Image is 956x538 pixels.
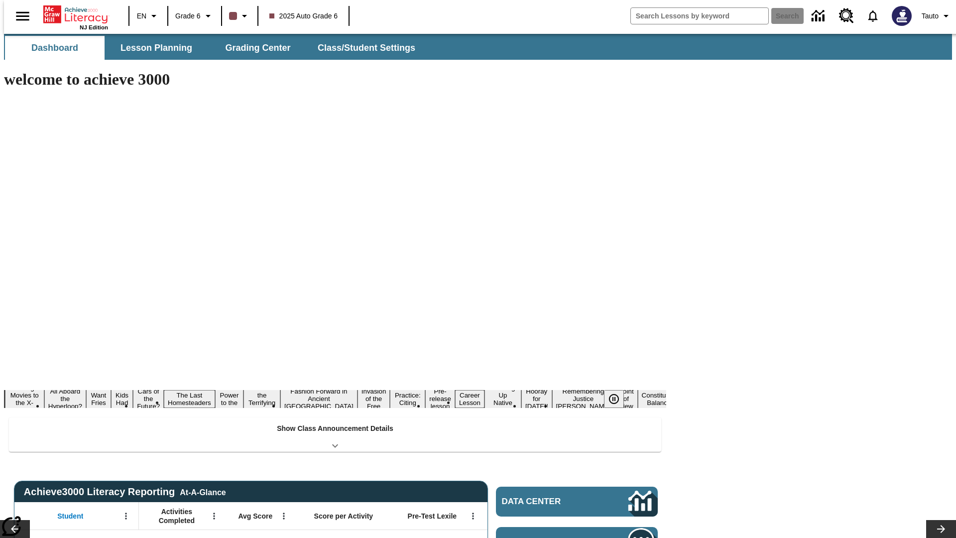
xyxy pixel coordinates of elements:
div: SubNavbar [4,36,424,60]
button: Class/Student Settings [310,36,423,60]
button: Dashboard [5,36,105,60]
button: Slide 16 Remembering Justice O'Connor [552,386,615,411]
button: Slide 2 All Aboard the Hyperloop? [44,386,86,411]
button: Open Menu [207,509,222,524]
button: Slide 15 Hooray for Constitution Day! [521,386,552,411]
span: Achieve3000 Literacy Reporting [24,486,226,498]
button: Slide 4 Dirty Jobs Kids Had To Do [111,375,133,423]
a: Resource Center, Will open in new tab [833,2,860,29]
button: Profile/Settings [918,7,956,25]
button: Open side menu [8,1,37,31]
span: Student [57,512,83,521]
button: Slide 3 Do You Want Fries With That? [86,375,111,423]
button: Pause [604,390,624,408]
a: Data Center [496,487,658,517]
button: Select a new avatar [886,3,918,29]
span: Tauto [922,11,939,21]
button: Grading Center [208,36,308,60]
span: NJ Edition [80,24,108,30]
span: Activities Completed [144,507,210,525]
button: Slide 13 Career Lesson [455,390,484,408]
button: Slide 7 Solar Power to the People [215,383,244,415]
button: Open Menu [466,509,480,524]
div: At-A-Glance [180,486,226,497]
button: Slide 12 Pre-release lesson [425,386,455,411]
button: Class color is dark brown. Change class color [225,7,254,25]
span: Data Center [502,497,595,507]
button: Slide 11 Mixed Practice: Citing Evidence [390,383,425,415]
button: Lesson Planning [107,36,206,60]
a: Data Center [806,2,833,30]
div: Show Class Announcement Details [9,417,661,452]
button: Language: EN, Select a language [132,7,164,25]
button: Slide 6 The Last Homesteaders [164,390,215,408]
h1: welcome to achieve 3000 [4,70,666,89]
button: Open Menu [119,509,133,524]
span: Avg Score [238,512,272,521]
span: Score per Activity [314,512,373,521]
button: Open Menu [276,509,291,524]
div: SubNavbar [4,34,952,60]
div: Pause [604,390,634,408]
button: Grade: Grade 6, Select a grade [171,7,218,25]
img: Avatar [892,6,912,26]
span: Grade 6 [175,11,201,21]
button: Slide 8 Attack of the Terrifying Tomatoes [243,383,280,415]
input: search field [631,8,768,24]
button: Slide 9 Fashion Forward in Ancient Rome [280,386,358,411]
button: Lesson carousel, Next [926,520,956,538]
button: Slide 14 Cooking Up Native Traditions [484,383,521,415]
div: Home [43,3,108,30]
span: 2025 Auto Grade 6 [269,11,338,21]
span: EN [137,11,146,21]
span: Pre-Test Lexile [408,512,457,521]
p: Show Class Announcement Details [277,423,393,434]
a: Home [43,4,108,24]
button: Slide 10 The Invasion of the Free CD [358,379,390,419]
button: Slide 18 The Constitution's Balancing Act [638,383,686,415]
button: Slide 5 Cars of the Future? [133,386,164,411]
button: Slide 1 Taking Movies to the X-Dimension [5,383,44,415]
a: Notifications [860,3,886,29]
